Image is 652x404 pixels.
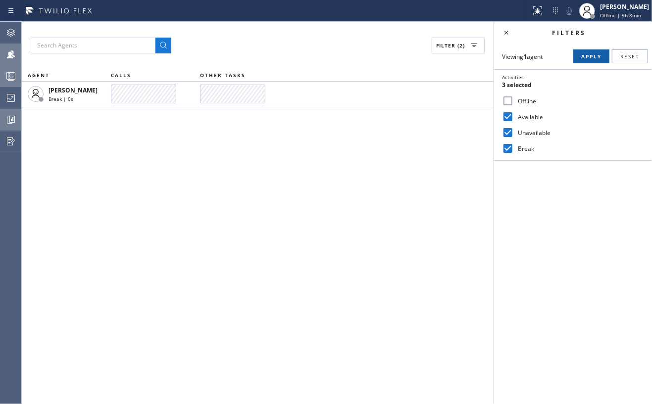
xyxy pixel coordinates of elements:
[502,74,644,81] div: Activities
[562,4,576,18] button: Mute
[620,53,640,60] span: Reset
[31,38,155,53] input: Search Agents
[49,86,98,94] span: [PERSON_NAME]
[523,52,527,61] strong: 1
[573,49,609,63] button: Apply
[436,42,465,49] span: Filter (2)
[432,38,485,53] button: Filter (2)
[514,129,644,137] label: Unavailable
[581,53,602,60] span: Apply
[600,2,649,11] div: [PERSON_NAME]
[600,12,641,19] span: Offline | 9h 8min
[514,144,644,153] label: Break
[612,49,648,63] button: Reset
[502,81,532,89] span: 3 selected
[502,52,543,61] span: Viewing agent
[514,113,644,121] label: Available
[49,95,73,102] span: Break | 0s
[111,72,131,79] span: CALLS
[200,72,246,79] span: OTHER TASKS
[552,29,586,37] span: Filters
[514,97,644,105] label: Offline
[28,72,50,79] span: AGENT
